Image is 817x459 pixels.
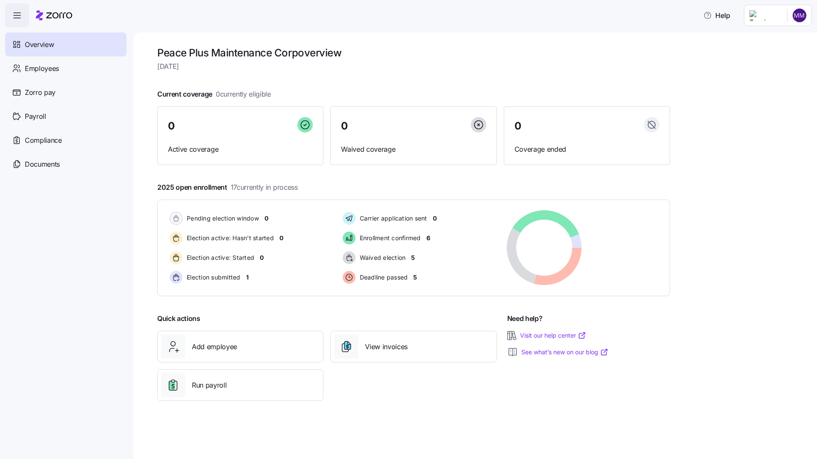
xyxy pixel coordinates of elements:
span: 5 [411,253,415,262]
span: 2025 open enrollment [157,182,298,193]
a: Employees [5,56,126,80]
a: See what’s new on our blog [521,348,608,356]
button: Help [697,7,737,24]
span: [DATE] [157,61,670,72]
span: Zorro pay [25,87,56,98]
span: Documents [25,159,60,170]
a: Visit our help center [520,331,586,340]
a: Compliance [5,128,126,152]
span: 1 [246,273,249,282]
span: 0 [279,234,283,242]
span: View invoices [365,341,408,352]
span: Election active: Started [184,253,254,262]
span: Run payroll [192,380,226,391]
span: Election submitted [184,273,241,282]
span: 6 [426,234,430,242]
span: Enrollment confirmed [357,234,421,242]
span: 0 [341,121,348,131]
span: 0 [168,121,175,131]
h1: Peace Plus Maintenance Corp overview [157,46,670,59]
span: 0 currently eligible [216,89,271,100]
img: Employer logo [749,10,780,21]
img: c7500ab85f6c991aee20b7272b35d42d [793,9,806,22]
span: Waived election [357,253,406,262]
span: 0 [260,253,264,262]
span: Carrier application sent [357,214,427,223]
span: Overview [25,39,54,50]
span: Compliance [25,135,62,146]
span: Help [703,10,730,21]
span: 5 [413,273,417,282]
span: 0 [264,214,268,223]
span: Election active: Hasn't started [184,234,274,242]
span: 17 currently in process [231,182,298,193]
span: Waived coverage [341,144,486,155]
span: 0 [514,121,521,131]
a: Overview [5,32,126,56]
span: Coverage ended [514,144,659,155]
span: Active coverage [168,144,313,155]
span: Pending election window [184,214,259,223]
span: Current coverage [157,89,271,100]
a: Documents [5,152,126,176]
a: Payroll [5,104,126,128]
span: Payroll [25,111,46,122]
span: Need help? [507,313,543,324]
span: Add employee [192,341,237,352]
span: Quick actions [157,313,200,324]
a: Zorro pay [5,80,126,104]
span: 0 [433,214,437,223]
span: Employees [25,63,59,74]
span: Deadline passed [357,273,408,282]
